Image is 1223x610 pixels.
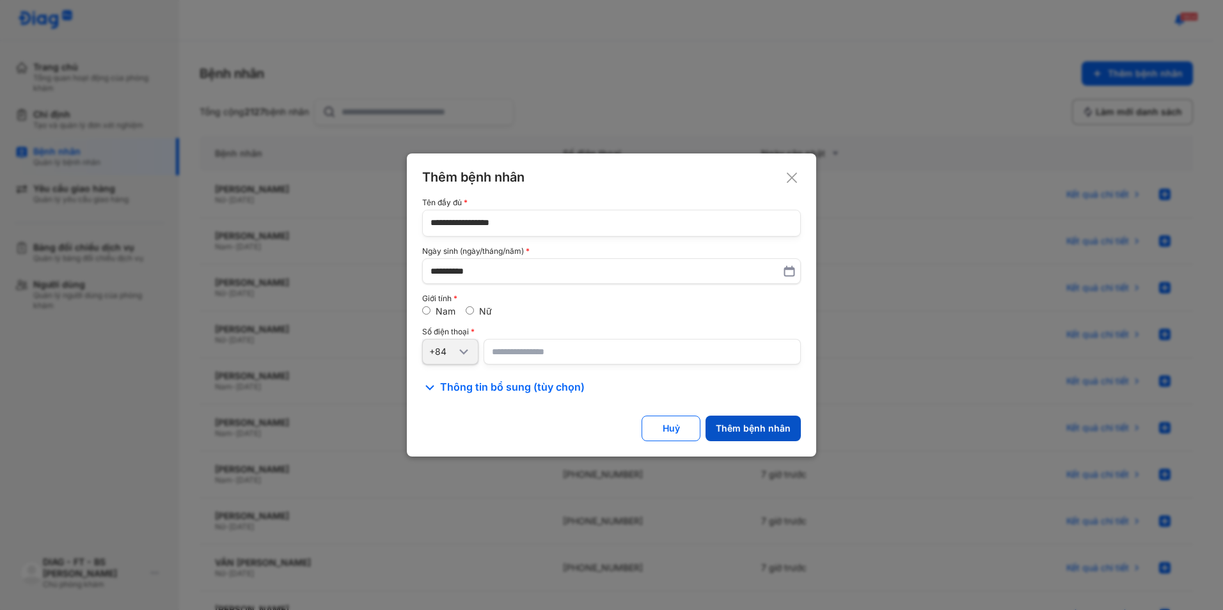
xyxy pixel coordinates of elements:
div: Thêm bệnh nhân [422,169,801,185]
div: Tên đầy đủ [422,198,801,207]
button: Huỷ [642,416,700,441]
div: Giới tính [422,294,801,303]
div: Số điện thoại [422,327,801,336]
button: Thêm bệnh nhân [706,416,801,441]
div: Thêm bệnh nhân [716,423,791,434]
label: Nam [436,306,455,317]
span: Thông tin bổ sung (tùy chọn) [440,380,585,395]
label: Nữ [479,306,492,317]
div: +84 [429,346,456,357]
div: Ngày sinh (ngày/tháng/năm) [422,247,801,256]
